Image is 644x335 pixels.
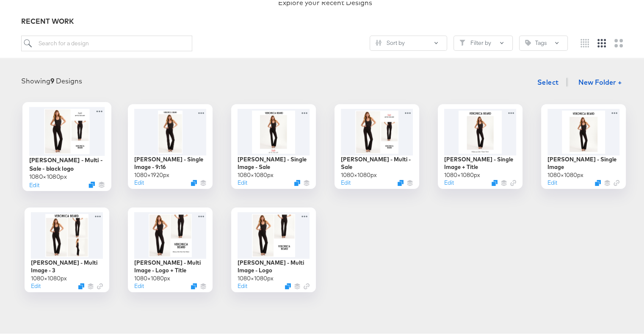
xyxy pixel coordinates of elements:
div: 1080 × 1080 px [29,171,67,179]
button: Edit [29,179,39,187]
svg: Duplicate [294,178,300,184]
div: 1080 × 1080 px [238,169,274,177]
input: Search for a design [21,34,192,50]
button: Edit [547,177,557,185]
div: [PERSON_NAME] - Single Image + Title [444,154,516,169]
svg: Link [97,282,103,288]
svg: Duplicate [191,178,197,184]
div: [PERSON_NAME] - Multi Image - Logo1080×1080pxEditDuplicate [231,206,316,291]
div: 1080 × 1080 px [31,273,67,281]
svg: Duplicate [595,178,601,184]
button: Edit [341,177,351,185]
button: New Folder + [571,73,629,89]
div: [PERSON_NAME] - Single Image - Sale1080×1080pxEditDuplicate [231,102,316,187]
button: Edit [134,177,144,185]
span: Select [537,75,559,86]
svg: Link [304,282,310,288]
div: [PERSON_NAME] - Multi Image - Logo + Title [134,257,206,273]
button: Edit [238,177,247,185]
button: Edit [31,280,41,288]
svg: Duplicate [78,282,84,288]
svg: Sliders [376,38,381,44]
div: [PERSON_NAME] - Multi Image - Logo [238,257,310,273]
div: [PERSON_NAME] - Single Image1080×1080pxEditDuplicate [541,102,626,187]
svg: Duplicate [285,282,291,288]
div: [PERSON_NAME] - Single Image - Sale [238,154,310,169]
strong: 9 [50,75,54,83]
div: [PERSON_NAME] - Multi - Sale - black logo1080×1080pxEditDuplicate [22,100,111,189]
div: 1080 × 1080 px [341,169,377,177]
div: [PERSON_NAME] - Single Image + Title1080×1080pxEditDuplicate [438,102,522,187]
div: 1080 × 1080 px [547,169,583,177]
svg: Duplicate [88,180,95,186]
button: Edit [238,280,247,288]
button: Select [534,72,562,89]
svg: Filter [459,38,465,44]
button: TagTags [519,34,568,49]
div: [PERSON_NAME] - Single Image - 9:161080×1920pxEditDuplicate [128,102,213,187]
div: 1080 × 1080 px [134,273,170,281]
div: [PERSON_NAME] - Multi - Sale [341,154,413,169]
div: 1080 × 1080 px [238,273,274,281]
svg: Duplicate [492,178,498,184]
button: SlidersSort by [370,34,447,49]
div: [PERSON_NAME] - Multi Image - 31080×1080pxEditDuplicate [25,206,109,291]
div: 1080 × 1080 px [444,169,480,177]
div: RECENT WORK [21,15,629,25]
div: [PERSON_NAME] - Multi Image - Logo + Title1080×1080pxEditDuplicate [128,206,213,291]
button: Edit [134,280,144,288]
div: [PERSON_NAME] - Single Image - 9:16 [134,154,206,169]
button: Edit [444,177,454,185]
div: [PERSON_NAME] - Multi - Sale1080×1080pxEditDuplicate [334,102,419,187]
svg: Duplicate [191,282,197,288]
svg: Duplicate [398,178,404,184]
div: [PERSON_NAME] - Single Image [547,154,619,169]
svg: Small grid [580,37,589,46]
div: Showing Designs [21,75,82,84]
button: FilterFilter by [453,34,513,49]
svg: Tag [525,38,531,44]
svg: Large grid [614,37,623,46]
div: [PERSON_NAME] - Multi - Sale - black logo [29,154,105,171]
div: 1080 × 1920 px [134,169,169,177]
svg: Link [614,178,619,184]
svg: Medium grid [597,37,606,46]
div: [PERSON_NAME] - Multi Image - 3 [31,257,103,273]
svg: Link [510,178,516,184]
